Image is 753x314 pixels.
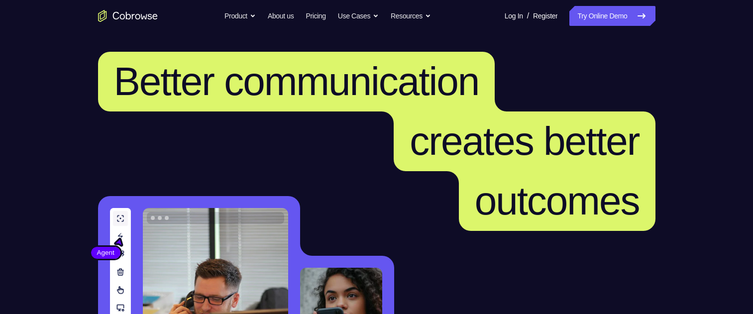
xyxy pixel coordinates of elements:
a: Pricing [306,6,325,26]
a: Try Online Demo [569,6,655,26]
a: Log In [505,6,523,26]
a: Go to the home page [98,10,158,22]
button: Use Cases [338,6,379,26]
a: Register [533,6,557,26]
button: Resources [391,6,431,26]
span: Better communication [114,59,479,104]
span: outcomes [475,179,640,223]
a: About us [268,6,294,26]
span: / [527,10,529,22]
span: creates better [410,119,639,163]
button: Product [224,6,256,26]
span: Agent [91,248,120,258]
